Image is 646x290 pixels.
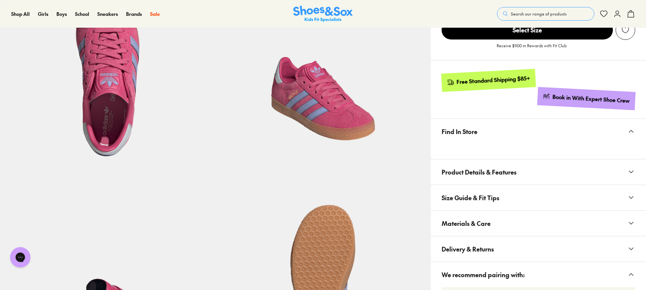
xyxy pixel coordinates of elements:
[126,10,142,17] span: Brands
[11,10,30,17] span: Shop All
[97,10,118,17] span: Sneakers
[616,20,635,40] button: Add to Wishlist
[431,185,646,210] button: Size Guide & Fit Tips
[497,7,594,21] button: Search our range of products
[552,93,630,105] div: Book in With Expert Shoe Crew
[442,213,491,233] span: Materials & Care
[56,10,67,17] span: Boys
[75,10,89,18] a: School
[56,10,67,18] a: Boys
[442,162,517,182] span: Product Details & Features
[431,159,646,185] button: Product Details & Features
[293,6,353,22] img: SNS_Logo_Responsive.svg
[442,122,477,141] span: Find In Store
[431,262,646,287] button: We recommend pairing with:
[11,10,30,18] a: Shop All
[431,211,646,236] button: Materials & Care
[442,144,635,151] iframe: Find in Store
[442,20,613,40] button: Select Size
[511,11,567,17] span: Search our range of products
[442,188,499,208] span: Size Guide & Fit Tips
[442,265,525,285] span: We recommend pairing with:
[150,10,160,17] span: Sale
[38,10,48,17] span: Girls
[97,10,118,18] a: Sneakers
[38,10,48,18] a: Girls
[456,74,530,85] div: Free Standard Shipping $85+
[442,239,494,259] span: Delivery & Returns
[431,119,646,144] button: Find In Store
[150,10,160,18] a: Sale
[537,87,636,110] a: Book in With Expert Shoe Crew
[75,10,89,17] span: School
[7,245,34,270] iframe: Gorgias live chat messenger
[442,21,613,39] span: Select Size
[441,69,536,92] a: Free Standard Shipping $85+
[431,236,646,262] button: Delivery & Returns
[293,6,353,22] a: Shoes & Sox
[497,43,567,55] p: Receive $9.00 in Rewards with Fit Club
[126,10,142,18] a: Brands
